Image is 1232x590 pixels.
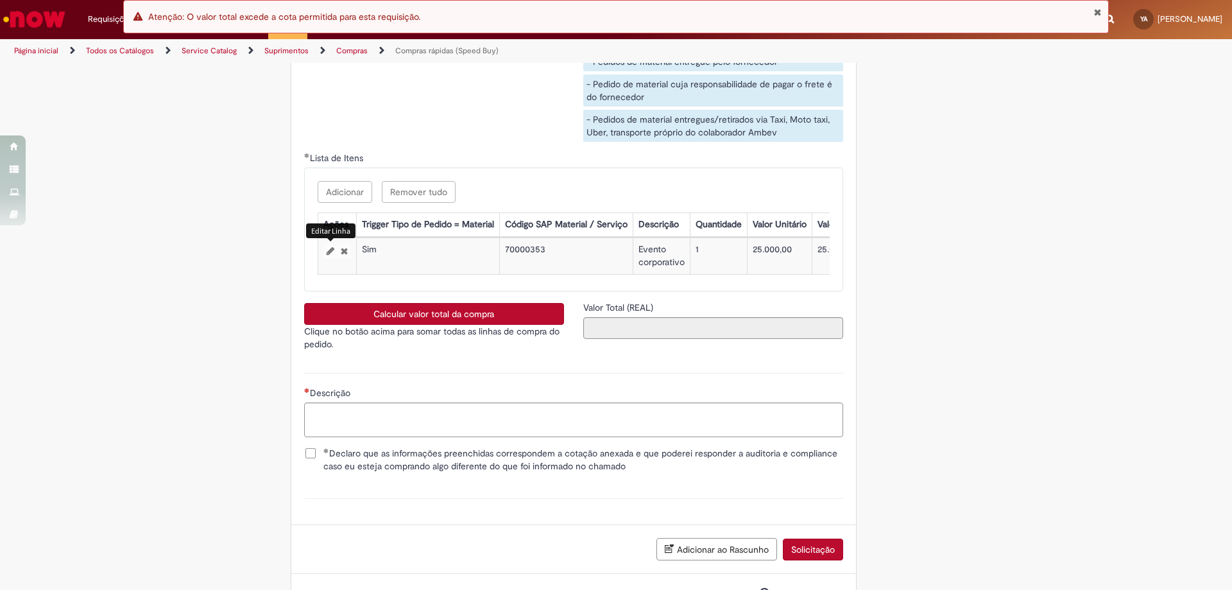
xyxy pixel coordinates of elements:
[336,46,368,56] a: Compras
[747,238,812,275] td: 25.000,00
[1140,15,1147,23] span: YA
[304,403,843,437] textarea: Descrição
[318,213,356,237] th: Ações
[583,317,843,339] input: Valor Total (REAL)
[633,238,690,275] td: Evento corporativo
[310,387,353,399] span: Descrição
[499,213,633,237] th: Código SAP Material / Serviço
[812,213,894,237] th: Valor Total Moeda
[10,39,812,63] ul: Trilhas de página
[747,213,812,237] th: Valor Unitário
[583,74,843,107] div: - Pedido de material cuja responsabilidade de pagar o frete é do fornecedor
[323,448,329,453] span: Obrigatório Preenchido
[14,46,58,56] a: Página inicial
[182,46,237,56] a: Service Catalog
[690,238,747,275] td: 1
[86,46,154,56] a: Todos os Catálogos
[264,46,309,56] a: Suprimentos
[306,223,355,238] div: Editar Linha
[304,153,310,158] span: Obrigatório Preenchido
[633,213,690,237] th: Descrição
[310,152,366,164] span: Lista de Itens
[656,538,777,560] button: Adicionar ao Rascunho
[1093,7,1102,17] button: Fechar Notificação
[148,11,420,22] span: Atenção: O valor total excede a cota permitida para esta requisição.
[304,303,564,325] button: Calcular valor total da compra
[356,238,499,275] td: Sim
[304,388,310,393] span: Necessários
[88,13,133,26] span: Requisições
[1,6,67,32] img: ServiceNow
[499,238,633,275] td: 70000353
[812,238,894,275] td: 25.000,00
[583,302,656,313] span: Somente leitura - Valor Total (REAL)
[583,301,656,314] label: Somente leitura - Valor Total (REAL)
[304,325,564,351] p: Clique no botão acima para somar todas as linhas de compra do pedido.
[783,539,843,560] button: Solicitação
[1158,13,1222,24] span: [PERSON_NAME]
[583,110,843,142] div: - Pedidos de material entregues/retirados via Taxi, Moto taxi, Uber, transporte próprio do colabo...
[690,213,747,237] th: Quantidade
[395,46,499,56] a: Compras rápidas (Speed Buy)
[356,213,499,237] th: Trigger Tipo de Pedido = Material
[323,447,843,473] span: Declaro que as informações preenchidas correspondem a cotação anexada e que poderei responder a a...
